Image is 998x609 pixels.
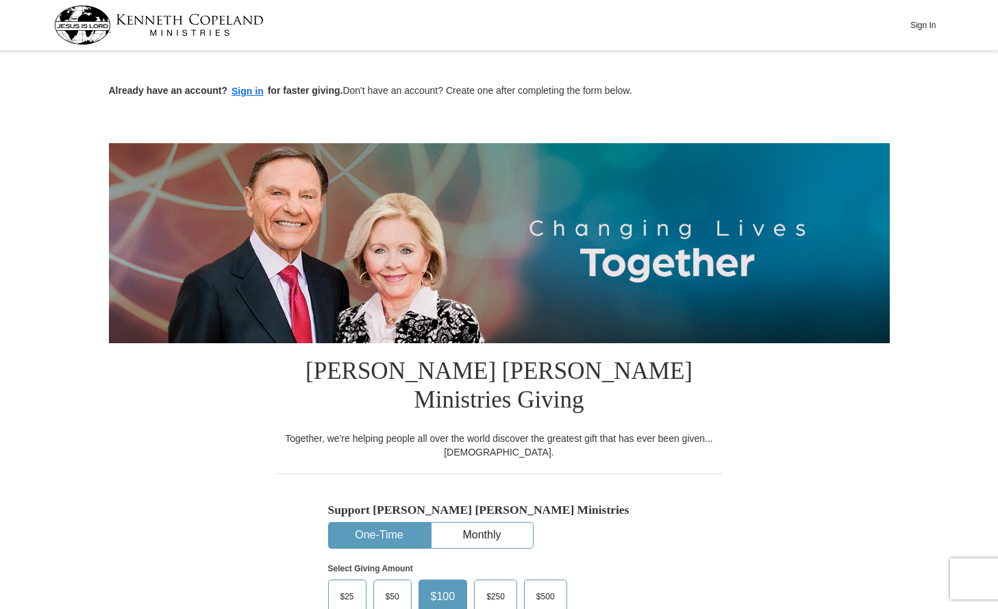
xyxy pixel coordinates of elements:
button: Sign In [903,14,944,36]
span: $100 [424,586,462,607]
button: Sign in [227,84,268,99]
h1: [PERSON_NAME] [PERSON_NAME] Ministries Giving [277,343,722,432]
span: $50 [379,586,406,607]
strong: Already have an account? for faster giving. [109,85,343,96]
span: $500 [529,586,562,607]
p: Don't have an account? Create one after completing the form below. [109,84,890,99]
h5: Support [PERSON_NAME] [PERSON_NAME] Ministries [328,503,671,517]
span: $250 [479,586,512,607]
span: $25 [334,586,361,607]
div: Together, we're helping people all over the world discover the greatest gift that has ever been g... [277,432,722,459]
button: One-Time [329,523,430,548]
button: Monthly [432,523,533,548]
strong: Select Giving Amount [328,564,413,573]
img: kcm-header-logo.svg [54,5,264,45]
